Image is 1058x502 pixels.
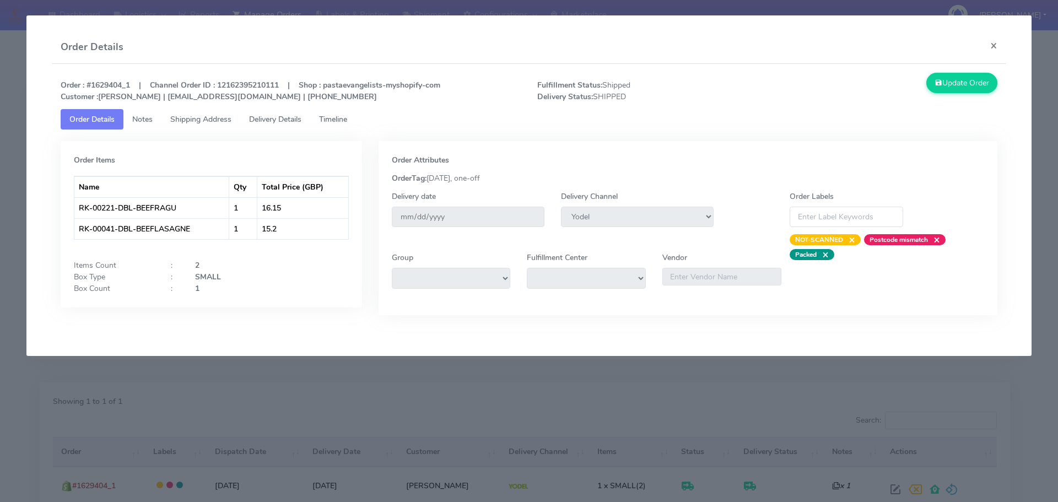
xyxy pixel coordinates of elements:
span: Timeline [319,114,347,125]
strong: Delivery Status: [537,91,593,102]
input: Enter Vendor Name [662,268,781,285]
button: Update Order [926,73,998,93]
label: Delivery Channel [561,191,618,202]
span: Delivery Details [249,114,301,125]
button: Close [981,31,1006,60]
div: Box Count [66,283,163,294]
span: × [817,249,829,260]
label: Order Labels [790,191,834,202]
strong: 2 [195,260,199,271]
strong: Order Attributes [392,155,449,165]
label: Delivery date [392,191,436,202]
div: Box Type [66,271,163,283]
ul: Tabs [61,109,998,129]
th: Total Price (GBP) [257,176,348,197]
span: Shipping Address [170,114,231,125]
span: Shipped SHIPPED [529,79,768,102]
h4: Order Details [61,40,123,55]
div: Items Count [66,260,163,271]
span: × [928,234,940,245]
div: : [163,260,187,271]
span: × [843,234,855,245]
div: : [163,283,187,294]
span: Order Details [69,114,115,125]
th: Name [74,176,229,197]
div: [DATE], one-off [384,172,993,184]
td: 1 [229,197,257,218]
strong: SMALL [195,272,221,282]
td: RK-00221-DBL-BEEFRAGU [74,197,229,218]
strong: Packed [795,250,817,259]
strong: Order : #1629404_1 | Channel Order ID : 12162395210111 | Shop : pastaevangelists-myshopify-com [P... [61,80,440,102]
strong: Customer : [61,91,98,102]
label: Group [392,252,413,263]
strong: OrderTag: [392,173,427,183]
td: 16.15 [257,197,348,218]
label: Fulfillment Center [527,252,587,263]
td: 15.2 [257,218,348,239]
strong: Order Items [74,155,115,165]
span: Notes [132,114,153,125]
strong: NOT-SCANNED [795,235,843,244]
td: RK-00041-DBL-BEEFLASAGNE [74,218,229,239]
strong: Fulfillment Status: [537,80,602,90]
td: 1 [229,218,257,239]
th: Qty [229,176,257,197]
strong: 1 [195,283,199,294]
div: : [163,271,187,283]
strong: Postcode mismatch [870,235,928,244]
input: Enter Label Keywords [790,207,903,227]
label: Vendor [662,252,687,263]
